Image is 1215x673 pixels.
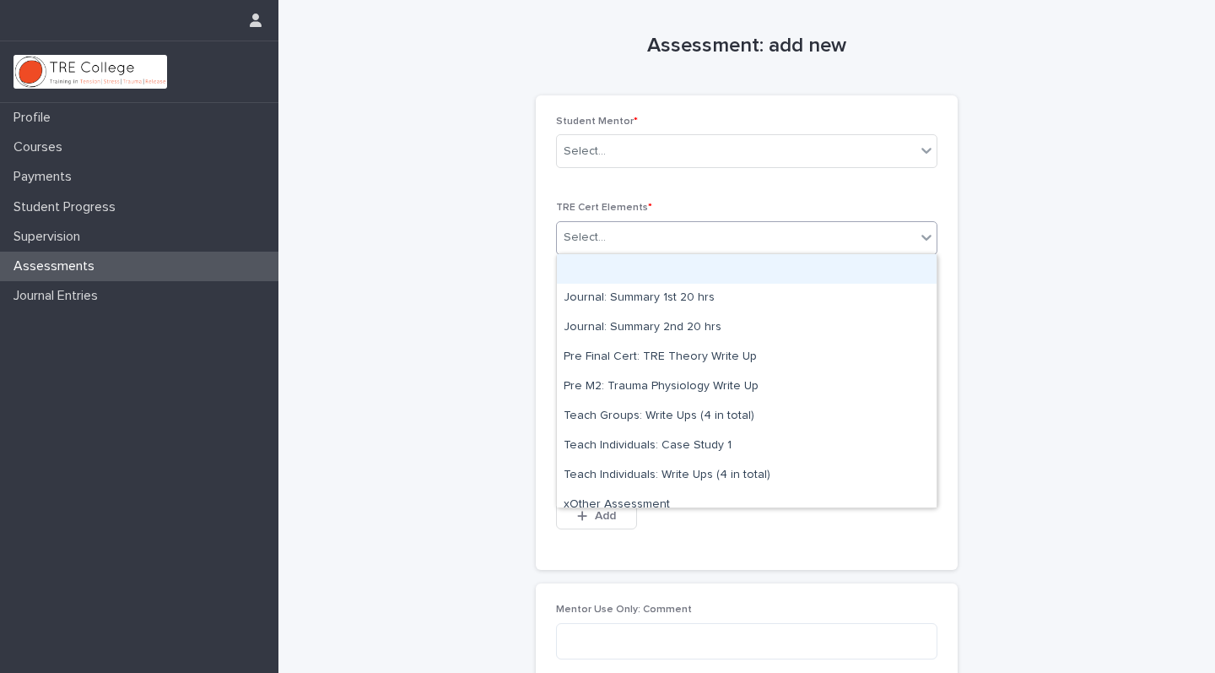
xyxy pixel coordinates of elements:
[7,139,76,155] p: Courses
[7,110,64,126] p: Profile
[557,313,937,343] div: Journal: Summary 2nd 20 hrs
[557,343,937,372] div: Pre Final Cert: TRE Theory Write Up
[556,117,638,127] span: Student Mentor
[536,34,958,58] h1: Assessment: add new
[557,402,937,431] div: Teach Groups: Write Ups (4 in total)
[13,55,167,89] img: L01RLPSrRaOWR30Oqb5K
[557,431,937,461] div: Teach Individuals: Case Study 1
[557,491,937,520] div: xOther Assessment
[7,258,108,274] p: Assessments
[557,461,937,491] div: Teach Individuals: Write Ups (4 in total)
[564,229,606,247] div: Select...
[557,372,937,402] div: Pre M2: Trauma Physiology Write Up
[7,169,85,185] p: Payments
[556,203,652,213] span: TRE Cert Elements
[556,502,637,529] button: Add
[557,284,937,313] div: Journal: Summary 1st 20 hrs
[7,199,129,215] p: Student Progress
[556,605,692,615] span: Mentor Use Only: Comment
[564,143,606,160] div: Select...
[7,229,94,245] p: Supervision
[595,510,616,522] span: Add
[7,288,111,304] p: Journal Entries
